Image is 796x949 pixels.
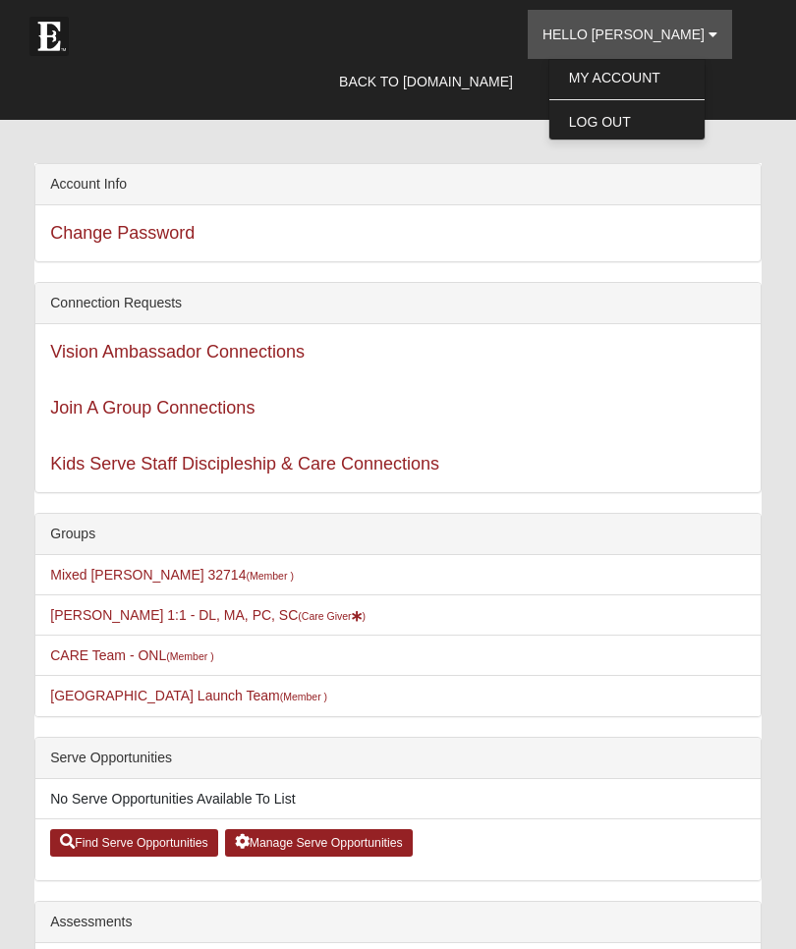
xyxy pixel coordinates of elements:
a: Log Out [549,109,705,135]
div: Serve Opportunities [35,738,761,779]
a: Back to [DOMAIN_NAME] [324,57,528,106]
div: Assessments [35,902,761,943]
a: Kids Serve Staff Discipleship & Care Connections [50,454,439,474]
a: Mixed [PERSON_NAME] 32714(Member ) [50,567,294,583]
small: (Member ) [246,570,293,582]
a: Manage Serve Opportunities [225,829,413,857]
a: [PERSON_NAME] 1:1 - DL, MA, PC, SC(Care Giver) [50,607,366,623]
div: Account Info [35,164,761,205]
a: Hello [PERSON_NAME] [528,10,732,59]
div: Connection Requests [35,283,761,324]
small: (Member ) [166,650,213,662]
a: Join A Group Connections [50,398,255,418]
small: (Care Giver ) [298,610,366,622]
a: [GEOGRAPHIC_DATA] Launch Team(Member ) [50,688,327,703]
a: Vision Ambassador Connections [50,342,305,362]
a: CARE Team - ONL(Member ) [50,647,213,663]
small: (Member ) [280,691,327,702]
div: Groups [35,514,761,555]
a: Change Password [50,223,195,243]
li: No Serve Opportunities Available To List [35,779,761,819]
a: My Account [549,65,705,90]
span: Hello [PERSON_NAME] [542,27,705,42]
img: Eleven22 logo [29,17,69,56]
a: Find Serve Opportunities [50,829,218,857]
